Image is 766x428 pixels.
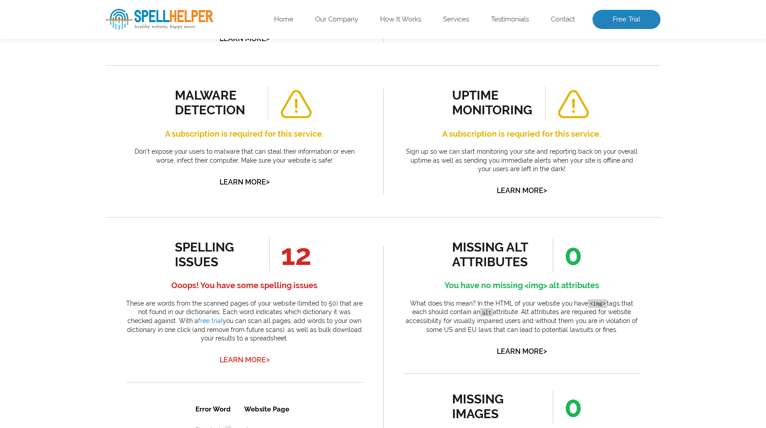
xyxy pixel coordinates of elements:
[543,345,547,357] span: >
[220,178,270,186] a: Learn More>
[497,347,547,356] a: Learn More>
[126,147,363,165] p: Don’t expose your users to malware that can steal their information or even worse, infect their c...
[175,88,256,117] div: malware detection
[4,145,233,153] span: Want to view
[274,15,293,24] a: Home
[220,356,270,364] a: Learn More>
[403,127,640,141] h4: A subscription is requried for this service.
[491,15,529,24] a: Testimonials
[4,145,233,170] h3: All Results?
[266,176,270,188] span: >
[118,29,138,36] a: /press
[112,1,214,21] th: Website Page
[452,88,533,117] div: uptime monitoring
[78,179,159,197] a: Get Free Trial
[551,15,575,24] a: Contact
[553,238,582,272] span: 0
[543,184,547,197] span: >
[118,49,131,56] a: /faq
[99,68,106,75] span: en
[198,317,223,324] a: free trial
[557,90,590,119] img: alert
[380,15,421,24] a: How It Works
[266,353,270,366] span: >
[452,240,533,269] div: missing alt attributes
[452,392,533,421] div: missing images
[315,15,358,24] a: Our Company
[497,186,547,195] a: Learn More>
[126,127,363,141] h4: A subscription is required for this service.
[480,308,493,317] code: alt
[114,255,122,265] a: 1
[403,278,640,293] h4: You have no missing <img> alt attributes
[99,27,106,34] span: en
[99,48,106,54] span: en
[23,1,111,21] th: Error Word
[126,278,363,293] h4: Ooops! You have some spelling issues
[23,63,111,83] td: Khawar
[443,15,469,24] a: Services
[118,70,137,77] a: /team
[23,22,111,42] td: Chesto (2)
[553,390,582,424] span: 0
[403,299,640,334] p: What does this mean? In the HTML of your website you have tags that each should contain an attrib...
[106,9,213,30] img: SpellHelper
[403,147,640,174] p: Sign up so we can start monitoring your site and reporting back on your overall uptime as well as...
[175,240,256,269] div: spelling issues
[23,43,111,63] td: Garmin (3)
[269,238,312,272] span: 12
[279,90,313,119] img: alert
[126,299,363,343] p: These are words from the scanned pages of your website (limited to 50) that are not found in our ...
[588,299,607,308] code: <img>
[592,10,660,29] a: Free Trial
